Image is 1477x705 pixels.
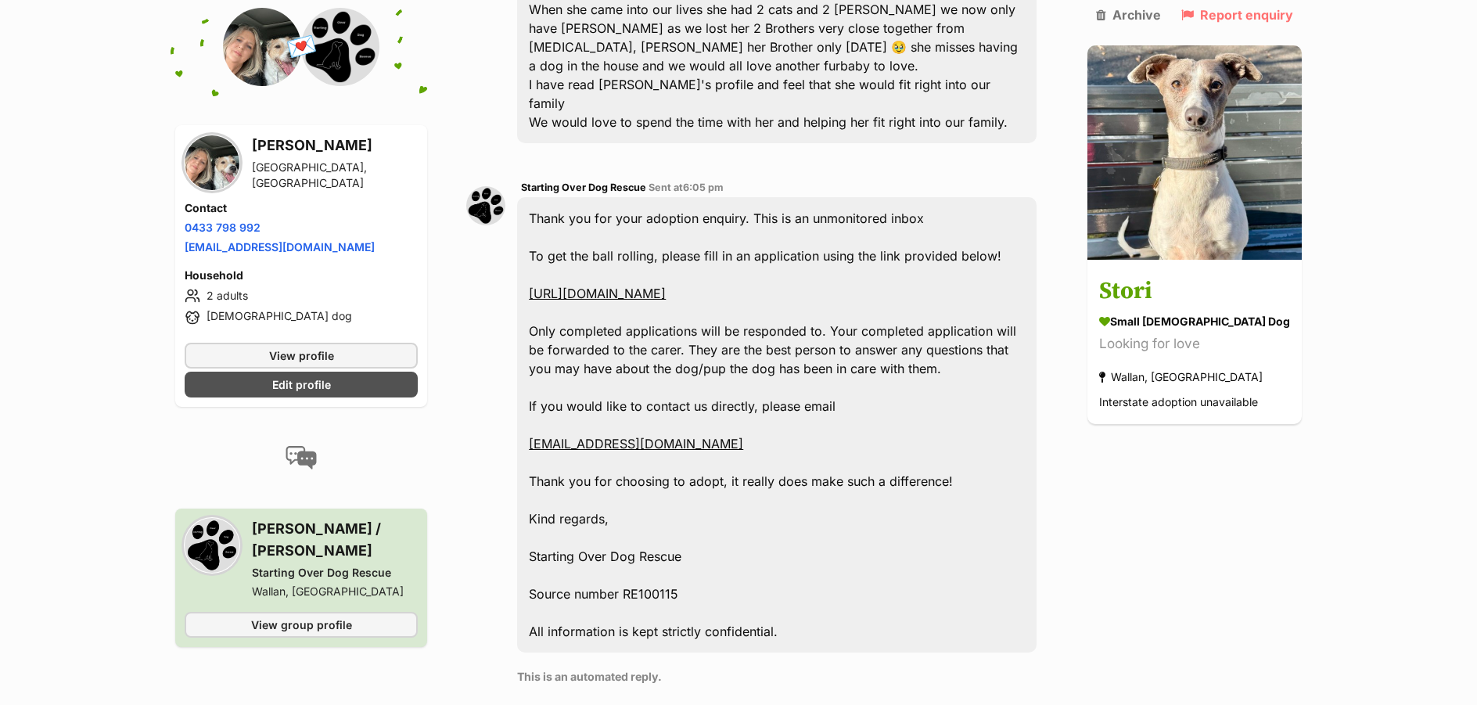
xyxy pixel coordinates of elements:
h4: Contact [185,200,418,216]
h3: [PERSON_NAME] / [PERSON_NAME] [252,518,418,562]
div: [GEOGRAPHIC_DATA], [GEOGRAPHIC_DATA] [252,160,418,191]
img: Starting Over Dog Rescue profile pic [301,8,379,86]
a: [URL][DOMAIN_NAME] [529,286,666,301]
span: Interstate adoption unavailable [1099,396,1258,409]
a: View profile [185,343,418,369]
img: Nicole profile pic [223,8,301,86]
a: Report enquiry [1181,8,1293,22]
div: Wallan, [GEOGRAPHIC_DATA] [1099,367,1263,388]
a: [EMAIL_ADDRESS][DOMAIN_NAME] [185,240,375,254]
div: Wallan, [GEOGRAPHIC_DATA] [252,584,418,599]
div: small [DEMOGRAPHIC_DATA] Dog [1099,314,1290,330]
h3: [PERSON_NAME] [252,135,418,156]
a: Stori small [DEMOGRAPHIC_DATA] Dog Looking for love Wallan, [GEOGRAPHIC_DATA] Interstate adoption... [1087,263,1302,425]
a: View group profile [185,612,418,638]
span: Sent at [649,182,724,193]
div: Looking for love [1099,334,1290,355]
div: Thank you for your adoption enquiry. This is an unmonitored inbox To get the ball rolling, please... [517,197,1037,653]
h4: Household [185,268,418,283]
img: Starting Over Dog Rescue profile pic [466,186,505,225]
a: [EMAIL_ADDRESS][DOMAIN_NAME] [529,436,743,451]
span: View group profile [251,617,352,633]
span: View profile [269,347,334,364]
li: [DEMOGRAPHIC_DATA] dog [185,308,418,327]
img: Starting Over Dog Rescue profile pic [185,518,239,573]
span: 💌 [284,31,319,64]
li: 2 adults [185,286,418,305]
img: Stori [1087,45,1302,260]
span: Edit profile [272,376,331,393]
a: 0433 798 992 [185,221,261,234]
h3: Stori [1099,275,1290,310]
img: conversation-icon-4a6f8262b818ee0b60e3300018af0b2d0b884aa5de6e9bcb8d3d4eeb1a70a7c4.svg [286,446,317,469]
p: This is an automated reply. [517,668,1037,685]
a: Edit profile [185,372,418,397]
span: 6:05 pm [683,182,724,193]
div: Starting Over Dog Rescue [252,565,418,581]
a: Archive [1096,8,1161,22]
span: Starting Over Dog Rescue [521,182,646,193]
img: Nicole profile pic [185,135,239,190]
